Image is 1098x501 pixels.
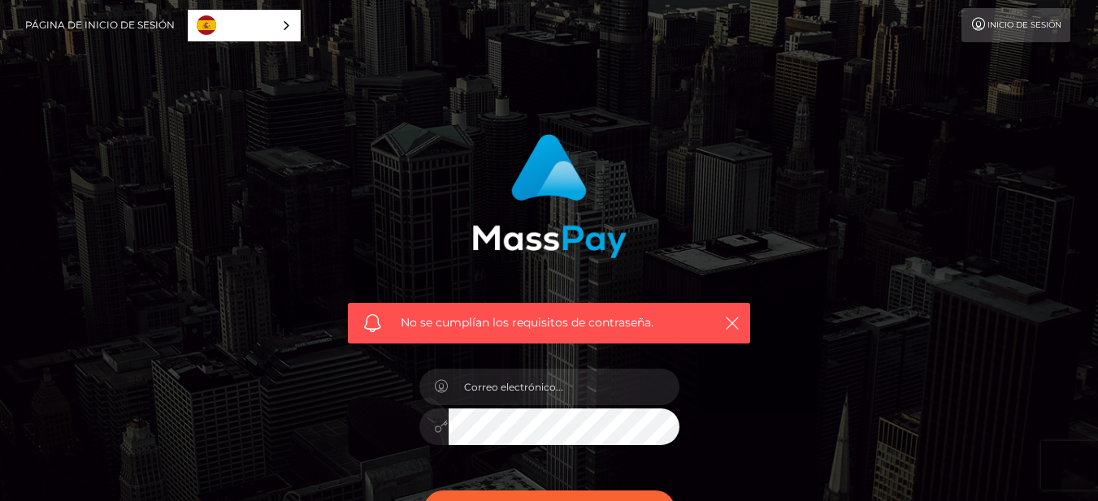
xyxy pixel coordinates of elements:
[472,134,627,258] img: MassPay Login
[401,314,697,331] span: No se cumplían los requisitos de contraseña.
[449,369,679,405] input: Correo electrónico...
[961,8,1070,42] a: Inicio de sesión
[189,11,300,41] a: Español
[188,10,301,41] div: Language
[188,10,301,41] aside: Language selected: Español
[25,8,175,42] a: Página de inicio de sesión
